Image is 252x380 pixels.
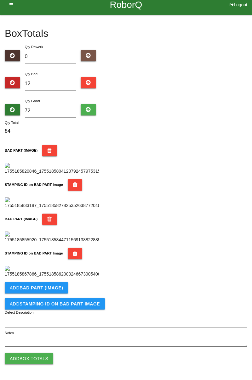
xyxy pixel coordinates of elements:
img: 1755185855920_17551858447115691388228892015851.jpg [5,232,99,243]
label: Defect Description [5,310,34,315]
button: BAD PART (IMAGE) [42,145,57,156]
b: BAD PART (IMAGE) [20,285,63,290]
b: STAMPING ID on BAD PART Image [5,183,63,187]
h4: Box Totals [5,28,247,39]
label: Qty Total [5,120,19,126]
button: AddBAD PART (IMAGE) [5,282,68,293]
b: BAD PART (IMAGE) [5,217,37,221]
button: BAD PART (IMAGE) [42,214,57,225]
button: STAMPING ID on BAD PART Image [68,179,83,191]
button: STAMPING ID on BAD PART Image [68,248,83,259]
b: STAMPING ID on BAD PART Image [20,301,100,306]
label: Qty Rework [25,45,43,49]
label: Qty Bad [25,72,37,76]
img: 1755185867866_17551858620002466739054064924526.jpg [5,266,99,277]
b: STAMPING ID on BAD PART Image [5,251,63,255]
button: AddSTAMPING ID on BAD PART Image [5,298,105,310]
label: Notes [5,330,14,336]
b: BAD PART (IMAGE) [5,148,37,152]
img: 1755185833187_17551858278253526387720490822427.jpg [5,197,99,209]
button: AddBox Totals [5,353,53,364]
img: 1755185820846_17551858041207924579753150190273.jpg [5,163,99,175]
label: Qty Good [25,99,40,103]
